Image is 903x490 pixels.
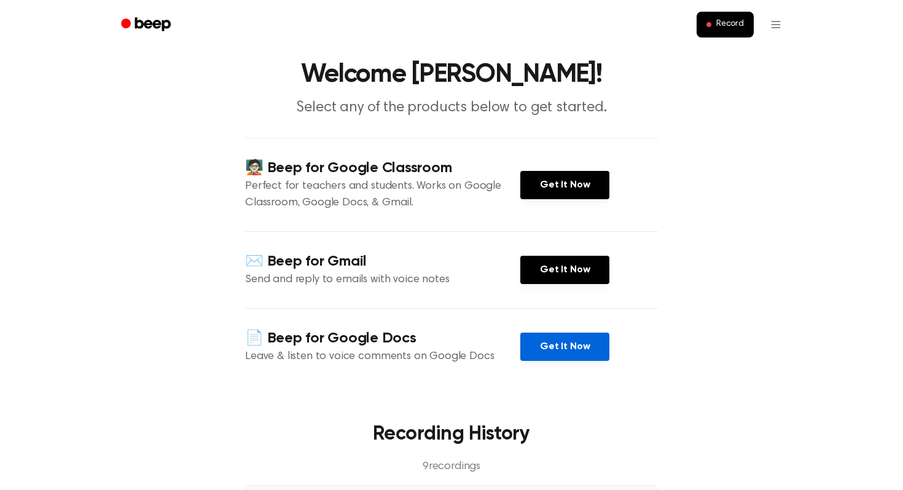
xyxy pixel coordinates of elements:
[245,349,520,365] p: Leave & listen to voice comments on Google Docs
[112,13,182,37] a: Beep
[520,171,609,199] a: Get It Now
[265,459,638,475] p: 9 recording s
[697,12,754,38] button: Record
[216,98,687,118] p: Select any of the products below to get started.
[245,251,520,272] h4: ✉️ Beep for Gmail
[265,419,638,449] h3: Recording History
[520,256,609,284] a: Get It Now
[761,10,791,39] button: Open menu
[137,62,766,88] h1: Welcome [PERSON_NAME]!
[245,328,520,349] h4: 📄 Beep for Google Docs
[245,158,520,178] h4: 🧑🏻‍🏫 Beep for Google Classroom
[520,333,609,361] a: Get It Now
[245,178,520,211] p: Perfect for teachers and students. Works on Google Classroom, Google Docs, & Gmail.
[245,272,520,288] p: Send and reply to emails with voice notes
[716,19,744,30] span: Record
